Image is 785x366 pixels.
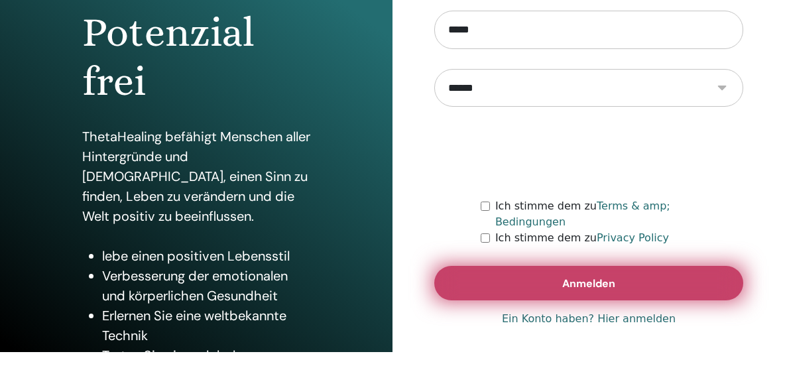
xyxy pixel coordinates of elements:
[434,266,743,300] button: Anmelden
[597,231,669,244] a: Privacy Policy
[562,276,615,290] span: Anmelden
[495,198,743,230] label: Ich stimme dem zu
[495,200,670,228] a: Terms & amp; Bedingungen
[102,306,311,345] li: Erlernen Sie eine weltbekannte Technik
[102,246,311,266] li: lebe einen positiven Lebensstil
[495,230,669,246] label: Ich stimme dem zu
[102,266,311,306] li: Verbesserung der emotionalen und körperlichen Gesundheit
[82,127,311,226] p: ThetaHealing befähigt Menschen aller Hintergründe und [DEMOGRAPHIC_DATA], einen Sinn zu finden, L...
[502,311,676,327] a: Ein Konto haben? Hier anmelden
[488,127,690,178] iframe: reCAPTCHA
